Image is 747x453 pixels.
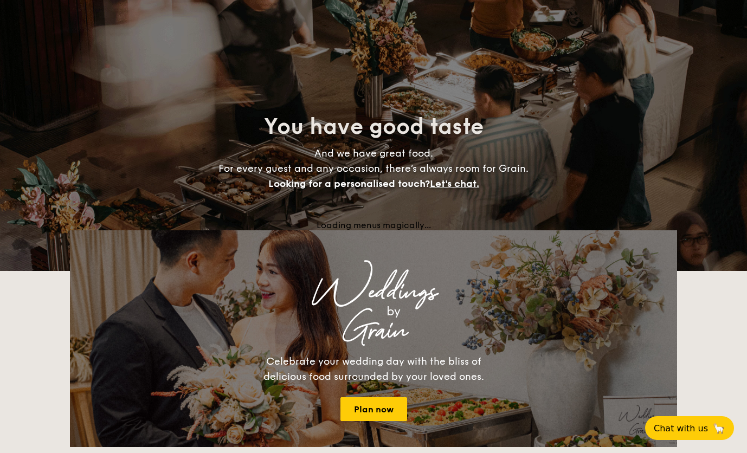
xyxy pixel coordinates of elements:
a: Plan now [340,397,407,421]
span: 🦙 [712,422,725,435]
span: Chat with us [654,423,708,433]
div: by [205,302,582,321]
div: Celebrate your wedding day with the bliss of delicious food surrounded by your loved ones. [252,354,495,384]
div: Weddings [165,282,582,302]
div: Grain [165,321,582,341]
button: Chat with us🦙 [645,416,734,440]
span: Let's chat. [430,178,479,190]
div: Loading menus magically... [70,220,677,230]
